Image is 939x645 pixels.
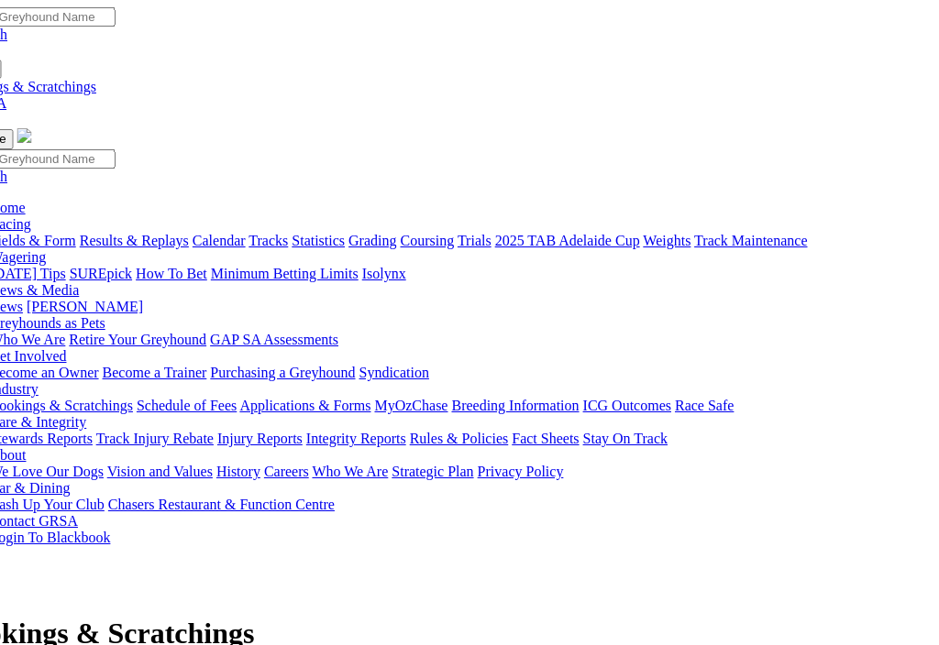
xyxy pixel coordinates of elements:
a: SUREpick [70,266,132,281]
a: [PERSON_NAME] [27,299,143,314]
a: History [216,464,260,479]
a: Vision and Values [107,464,213,479]
a: Chasers Restaurant & Function Centre [108,497,335,512]
a: Strategic Plan [392,464,474,479]
a: Applications & Forms [240,398,371,413]
a: Tracks [249,233,289,248]
a: Results & Replays [80,233,189,248]
a: Grading [349,233,397,248]
a: Careers [264,464,309,479]
a: Statistics [293,233,346,248]
a: Weights [644,233,691,248]
a: Who We Are [313,464,389,479]
a: Minimum Betting Limits [211,266,359,281]
a: Syndication [359,365,429,380]
a: Stay On Track [583,431,668,446]
a: Injury Reports [217,431,303,446]
a: How To Bet [137,266,208,281]
a: Schedule of Fees [137,398,237,413]
a: Trials [458,233,492,248]
a: Track Maintenance [695,233,808,248]
a: Race Safe [675,398,734,413]
a: 2025 TAB Adelaide Cup [495,233,640,248]
img: logo-grsa-white.png [17,128,32,143]
a: GAP SA Assessments [211,332,339,347]
a: Retire Your Greyhound [70,332,207,347]
a: Purchasing a Greyhound [211,365,356,380]
a: MyOzChase [375,398,448,413]
a: Breeding Information [452,398,580,413]
a: Fact Sheets [513,431,580,446]
a: Rules & Policies [410,431,509,446]
a: ICG Outcomes [583,398,671,413]
a: Become a Trainer [103,365,207,380]
a: Calendar [193,233,246,248]
a: Privacy Policy [478,464,564,479]
a: Isolynx [362,266,406,281]
a: Integrity Reports [306,431,406,446]
a: Track Injury Rebate [96,431,214,446]
a: Coursing [401,233,455,248]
